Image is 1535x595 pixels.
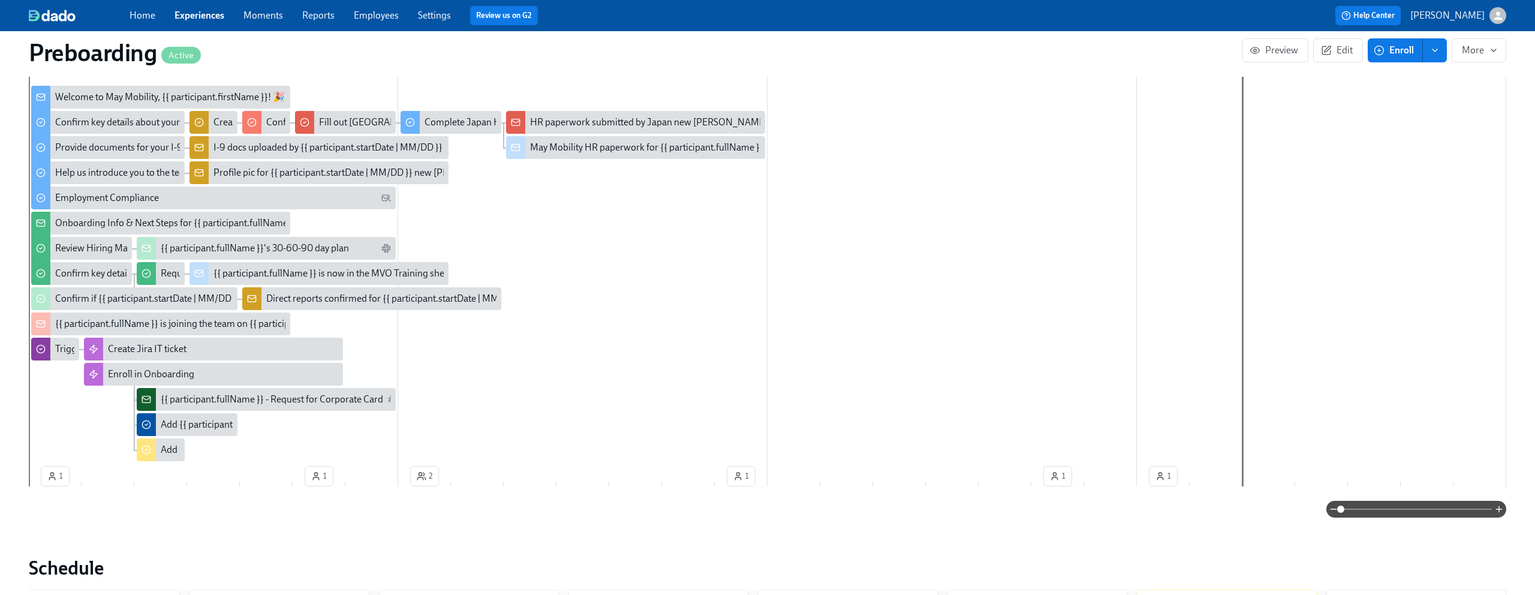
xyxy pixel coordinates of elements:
[242,287,501,310] div: Direct reports confirmed for {{ participant.startDate | MM/DD }} new [PERSON_NAME] {{ participant...
[161,443,359,456] div: Add new hire to [GEOGRAPHIC_DATA] Calendar
[311,470,327,482] span: 1
[243,10,283,21] a: Moments
[213,116,589,129] div: Create ADP profile for {{ participant.fullName }} (starting {{ participant.startDate | MM/DD }}
[31,237,132,260] div: Review Hiring Manager Guide & provide link to onboarding plan
[31,312,290,335] div: {{ participant.fullName }} is joining the team on {{ participant.startDate | MMM DD YYYY }} 🎉
[470,6,538,25] button: Review us on G2
[476,10,532,22] a: Review us on G2
[137,262,185,285] div: Request MVO Training for {{ participant.fullName }}
[1313,38,1363,62] button: Edit
[29,10,76,22] img: dado
[1043,466,1072,486] button: 1
[55,116,194,129] div: Confirm key details about yourself
[425,116,553,129] div: Complete Japan HR paperwork
[31,161,185,184] div: Help us introduce you to the team
[189,161,449,184] div: Profile pic for {{ participant.startDate | MM/DD }} new [PERSON_NAME] {{ participant.fullName }}
[161,267,372,280] div: Request MVO Training for {{ participant.fullName }}
[1410,7,1506,24] button: [PERSON_NAME]
[530,141,961,154] div: May Mobility HR paperwork for {{ participant.fullName }} (starting {{ participant.startDate | MMM...
[31,111,185,134] div: Confirm key details about yourself
[266,116,589,129] div: Confirm work email address for {{ participant.startDate | MM/DD }} new joiners
[55,267,267,280] div: Confirm key details about {{ participant.firstName }}
[31,136,185,159] div: Provide documents for your I-9 verification
[29,556,1506,580] h2: Schedule
[302,10,335,21] a: Reports
[242,111,290,134] div: Confirm work email address for {{ participant.startDate | MM/DD }} new joiners
[84,338,343,360] div: Create Jira IT ticket
[1376,44,1414,56] span: Enroll
[161,393,383,406] div: {{ participant.fullName }} - Request for Corporate Card
[161,242,349,255] div: {{ participant.fullName }}'s 30-60-90 day plan
[31,86,290,109] div: Welcome to May Mobility, {{ participant.firstName }}! 🎉
[506,136,765,159] div: May Mobility HR paperwork for {{ participant.fullName }} (starting {{ participant.startDate | MMM...
[137,413,237,436] div: Add {{ participant.fullName }} to Fleetio
[1452,38,1506,62] button: More
[29,38,201,67] h1: Preboarding
[31,262,132,285] div: Confirm key details about {{ participant.firstName }}
[29,10,130,22] a: dado
[55,141,230,154] div: Provide documents for your I-9 verification
[55,191,159,205] div: Employment Compliance
[31,287,237,310] div: Confirm if {{ participant.startDate | MM/DD }} new joiners will have direct reports
[137,237,396,260] div: {{ participant.fullName }}'s 30-60-90 day plan
[1423,38,1447,62] button: enroll
[1242,38,1308,62] button: Preview
[55,91,285,104] div: Welcome to May Mobility, {{ participant.firstName }}! 🎉
[31,212,290,235] div: Onboarding Info & Next Steps for {{ participant.fullName }}
[1410,9,1485,22] p: [PERSON_NAME]
[401,111,501,134] div: Complete Japan HR paperwork
[417,470,432,482] span: 2
[727,466,756,486] button: 1
[55,317,435,330] div: {{ participant.fullName }} is joining the team on {{ participant.startDate | MMM DD YYYY }} 🎉
[174,10,224,21] a: Experiences
[55,342,188,356] div: Trigger when all IT info provided
[108,368,194,381] div: Enroll in Onboarding
[319,116,623,129] div: Fill out [GEOGRAPHIC_DATA] HR paperwork for {{ participant.fullName }}
[530,116,1056,129] div: HR paperwork submitted by Japan new [PERSON_NAME] {{ participant.fullName }} (starting {{ partici...
[506,111,765,134] div: HR paperwork submitted by Japan new [PERSON_NAME] {{ participant.fullName }} (starting {{ partici...
[381,244,391,253] svg: Slack
[55,242,317,255] div: Review Hiring Manager Guide & provide link to onboarding plan
[418,10,451,21] a: Settings
[213,166,613,179] div: Profile pic for {{ participant.startDate | MM/DD }} new [PERSON_NAME] {{ participant.fullName }}
[1341,10,1395,22] span: Help Center
[161,418,323,431] div: Add {{ participant.fullName }} to Fleetio
[305,466,333,486] button: 1
[161,51,201,60] span: Active
[108,342,186,356] div: Create Jira IT ticket
[1368,38,1423,62] button: Enroll
[130,10,155,21] a: Home
[31,338,79,360] div: Trigger when all IT info provided
[84,363,343,386] div: Enroll in Onboarding
[388,395,398,404] svg: Slack
[381,193,391,203] svg: Personal Email
[213,141,643,154] div: I-9 docs uploaded by {{ participant.startDate | MM/DD }} new [PERSON_NAME] {{ participant.fullNam...
[31,187,396,209] div: Employment Compliance
[137,388,396,411] div: {{ participant.fullName }} - Request for Corporate Card
[1462,44,1496,56] span: More
[1050,470,1066,482] span: 1
[55,166,192,179] div: Help us introduce you to the team
[733,470,749,482] span: 1
[55,292,384,305] div: Confirm if {{ participant.startDate | MM/DD }} new joiners will have direct reports
[266,292,725,305] div: Direct reports confirmed for {{ participant.startDate | MM/DD }} new [PERSON_NAME] {{ participant...
[189,262,449,285] div: {{ participant.fullName }} is now in the MVO Training sheet
[354,10,399,21] a: Employees
[410,466,439,486] button: 2
[1335,6,1401,25] button: Help Center
[295,111,396,134] div: Fill out [GEOGRAPHIC_DATA] HR paperwork for {{ participant.fullName }}
[1252,44,1298,56] span: Preview
[137,438,185,461] div: Add new hire to [GEOGRAPHIC_DATA] Calendar
[189,136,449,159] div: I-9 docs uploaded by {{ participant.startDate | MM/DD }} new [PERSON_NAME] {{ participant.fullNam...
[1323,44,1353,56] span: Edit
[213,267,452,280] div: {{ participant.fullName }} is now in the MVO Training sheet
[1155,470,1171,482] span: 1
[1149,466,1178,486] button: 1
[55,217,297,230] div: Onboarding Info & Next Steps for {{ participant.fullName }}
[189,111,237,134] div: Create ADP profile for {{ participant.fullName }} (starting {{ participant.startDate | MM/DD }}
